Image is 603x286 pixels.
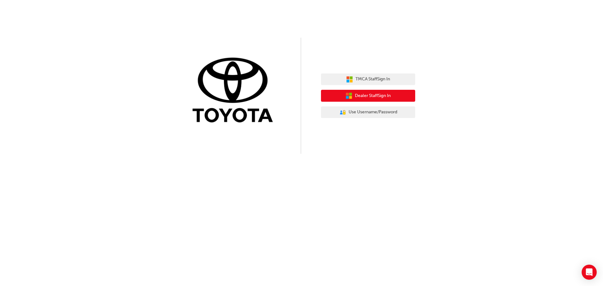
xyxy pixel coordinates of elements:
[349,109,397,116] span: Use Username/Password
[321,73,415,85] button: TMCA StaffSign In
[321,90,415,102] button: Dealer StaffSign In
[582,265,597,280] div: Open Intercom Messenger
[356,76,390,83] span: TMCA Staff Sign In
[355,92,391,100] span: Dealer Staff Sign In
[321,106,415,118] button: Use Username/Password
[188,56,282,126] img: Trak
